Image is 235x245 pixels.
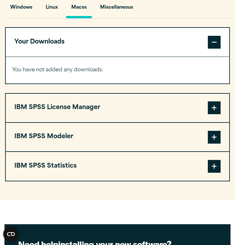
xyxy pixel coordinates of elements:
[6,123,229,151] button: IBM SPSS Modeler
[6,152,229,180] button: IBM SPSS Statistics
[6,57,229,83] div: Your Downloads
[6,94,229,122] button: IBM SPSS License Manager
[3,226,19,242] button: Open CMP widget
[12,66,223,75] p: You have not added any downloads.
[6,28,229,56] button: Your Downloads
